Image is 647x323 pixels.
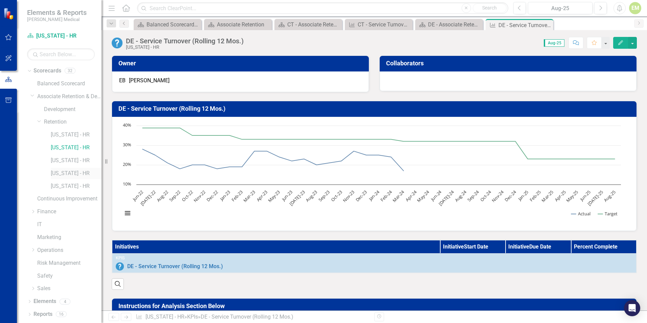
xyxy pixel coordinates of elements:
a: [US_STATE] - HR [146,314,184,320]
a: CT - Service Turnover (Rolling 12 Mos.) [347,20,411,29]
text: Jan-25 [516,189,530,202]
a: Elements [34,298,56,305]
text: Nov-24 [490,189,505,203]
div: DE - Service Turnover (Rolling 12 Mos.) [201,314,293,320]
text: Feb-23 [230,189,244,203]
text: Jun-23 [280,189,293,202]
div: EM [629,2,641,14]
text: Oct-24 [479,189,493,202]
text: [DATE]-25 [586,189,604,207]
h3: Instructions for Analysis Section Below [118,303,632,309]
div: Chart. Highcharts interactive chart. [119,122,629,224]
div: DE - Service Turnover (Rolling 12 Mos.) [126,37,244,45]
text: May-25 [565,189,579,203]
h3: DE - Service Turnover (Rolling 12 Mos.) [118,105,632,112]
a: Marketing [37,234,102,241]
button: View chart menu, Chart [123,209,132,218]
div: Aug-25 [530,4,590,13]
text: Oct-22 [181,189,194,202]
button: Aug-25 [528,2,593,14]
a: [US_STATE] - HR [27,32,95,40]
a: Associate Retention & Development [37,93,102,101]
a: DE - Service Turnover (Rolling 12 Mos.) [127,263,633,270]
span: Elements & Reports [27,8,87,17]
button: Show Target [598,211,618,217]
text: Jun-22 [131,189,144,202]
text: Oct-23 [330,189,343,202]
a: [US_STATE] - HR [51,182,102,190]
a: Operations [37,246,102,254]
a: Balanced Scorecard [37,80,102,88]
text: Aug-22 [155,189,170,203]
text: Sep-22 [168,189,182,203]
span: Search [482,5,497,10]
a: Reports [34,310,52,318]
text: Sep-23 [317,189,331,203]
a: [US_STATE] - HR [51,157,102,165]
a: Risk Management [37,259,102,267]
text: 30% [123,142,131,148]
text: Dec-23 [354,189,368,203]
text: Aug-24 [453,189,468,203]
text: Nov-23 [341,189,356,203]
div: 16 [56,311,67,317]
svg: Interactive chart [119,122,624,224]
div: [PERSON_NAME] [129,77,170,85]
a: [US_STATE] - HR [51,170,102,177]
text: Aug-25 [603,189,617,203]
text: Apr-24 [404,189,418,202]
text: Feb-24 [379,189,393,203]
text: Aug-23 [304,189,318,203]
text: Apr-23 [255,189,269,202]
a: Safety [37,272,102,280]
div: » » [136,313,369,321]
div: Open Intercom Messenger [624,300,640,316]
text: Mar-25 [540,189,554,203]
button: Show Actual [571,211,590,217]
a: Sales [37,285,102,293]
text: Jan-23 [218,189,231,202]
div: Balanced Scorecard Welcome Page [147,20,200,29]
a: DE - Associate Retention [417,20,481,29]
span: Aug-25 [544,39,564,47]
text: [DATE]-22 [139,189,157,207]
text: Nov-22 [192,189,206,203]
text: [DATE]-23 [288,189,306,207]
text: May-24 [416,189,430,203]
text: Sep-24 [466,189,480,203]
img: ClearPoint Strategy [3,7,16,20]
div: [US_STATE] - HR [126,45,244,50]
div: Associate Retention [217,20,270,29]
h3: Owner [118,60,365,67]
text: May-23 [267,189,281,203]
text: Feb-25 [528,189,542,203]
div: EB [119,77,126,85]
input: Search Below... [27,48,95,60]
a: Continuous Improvement [37,195,102,203]
a: IT [37,221,102,229]
text: Dec-24 [504,189,518,203]
div: 32 [65,68,75,74]
text: Jan-24 [367,189,381,202]
a: Retention [44,118,102,126]
img: No Information [116,262,124,271]
div: DE - Service Turnover (Rolling 12 Mos.) [498,21,552,29]
a: Development [44,106,102,113]
text: [DATE]-24 [437,189,455,207]
div: DE - Associate Retention [428,20,481,29]
h3: Collaborators [386,60,632,67]
img: No Information [112,38,122,48]
small: [PERSON_NAME] Medical [27,17,87,22]
a: Finance [37,208,102,216]
input: Search ClearPoint... [137,2,508,14]
text: Mar-24 [391,189,406,203]
a: Associate Retention [206,20,270,29]
a: [US_STATE] - HR [51,144,102,152]
div: KPIs [116,256,633,260]
td: Double-Click to Edit Right Click for Context Menu [112,254,637,273]
a: Scorecards [34,67,61,75]
text: Jun-24 [429,189,443,202]
text: Apr-25 [553,189,567,202]
text: 10% [123,181,131,187]
button: Search [473,3,507,13]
